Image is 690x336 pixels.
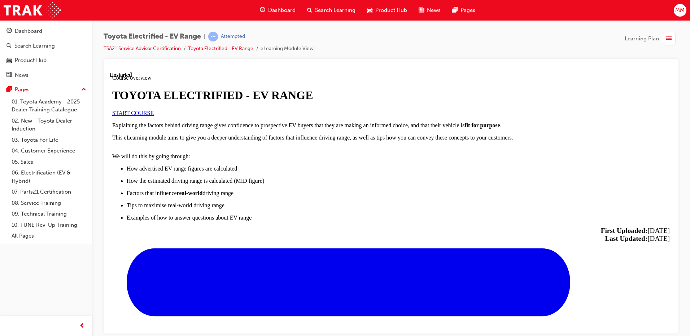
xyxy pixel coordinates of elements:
strong: First Uploaded: [492,155,538,163]
a: 01. Toyota Academy - 2025 Dealer Training Catalogue [9,96,89,115]
span: list-icon [666,34,672,43]
a: news-iconNews [413,3,446,18]
span: [DATE] [495,163,560,171]
button: MM [674,4,686,17]
strong: real-world [67,118,93,124]
span: Toyota Electrified - EV Range [104,32,201,41]
div: News [15,71,29,79]
span: Learning Plan [625,35,659,43]
p: Tips to maximise real-world driving range [17,131,560,137]
a: 06. Electrification (EV & Hybrid) [9,167,89,186]
span: | [204,32,205,41]
a: guage-iconDashboard [254,3,301,18]
a: pages-iconPages [446,3,481,18]
p: Explaining the factors behind driving range gives confidence to prospective EV buyers that they a... [3,50,560,57]
span: car-icon [367,6,372,15]
div: Attempted [221,33,245,40]
a: START COURSE [3,38,44,44]
span: Search Learning [315,6,355,14]
span: pages-icon [6,87,12,93]
a: 07. Parts21 Certification [9,186,89,198]
a: News [3,68,89,82]
span: guage-icon [260,6,265,15]
h1: TOYOTA ELECTRIFIED - EV RANGE [3,17,560,30]
div: Search Learning [14,42,55,50]
p: This eLearning module aims to give you a deeper understanding of factors that influence driving r... [3,63,560,69]
button: Pages [3,83,89,96]
a: Search Learning [3,39,89,53]
span: Course overview [3,3,42,9]
a: TSA21 Service Advisor Certification [104,45,181,52]
span: news-icon [6,72,12,79]
a: 04. Customer Experience [9,145,89,156]
span: learningRecordVerb_ATTEMPT-icon [208,32,218,41]
span: Product Hub [375,6,407,14]
p: We will do this by going through: [3,75,560,88]
a: 10. TUNE Rev-Up Training [9,220,89,231]
span: pages-icon [452,6,458,15]
a: car-iconProduct Hub [361,3,413,18]
span: News [427,6,441,14]
span: search-icon [6,43,12,49]
span: MM [675,6,685,14]
a: Product Hub [3,54,89,67]
strong: fit for purpose [355,50,390,57]
p: How the estimated driving range is calculated (MID figure) [17,106,560,112]
div: Dashboard [15,27,42,35]
p: How advertised EV range figures are calculated [17,94,560,100]
span: search-icon [307,6,312,15]
span: car-icon [6,57,12,64]
a: 08. Service Training [9,198,89,209]
span: up-icon [81,85,86,94]
a: 02. New - Toyota Dealer Induction [9,115,89,134]
span: prev-icon [79,322,85,331]
button: DashboardSearch LearningProduct HubNews [3,23,89,83]
p: Factors that influence driving range [17,118,560,125]
a: 09. Technical Training [9,208,89,220]
li: eLearning Module View [261,45,314,53]
strong: Last Updated: [495,163,538,171]
a: 05. Sales [9,156,89,168]
a: Dashboard [3,25,89,38]
a: 03. Toyota For Life [9,134,89,146]
span: guage-icon [6,28,12,35]
span: [DATE] [492,155,560,163]
a: Toyota Electrified - EV Range [188,45,253,52]
p: Examples of how to answer questions about EV range [17,143,560,149]
span: Dashboard [268,6,296,14]
a: search-iconSearch Learning [301,3,361,18]
a: All Pages [9,230,89,242]
img: Trak [4,2,61,18]
span: Pages [460,6,475,14]
span: news-icon [419,6,424,15]
div: Pages [15,85,30,94]
div: Product Hub [15,56,47,65]
button: Learning Plan [625,32,678,45]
